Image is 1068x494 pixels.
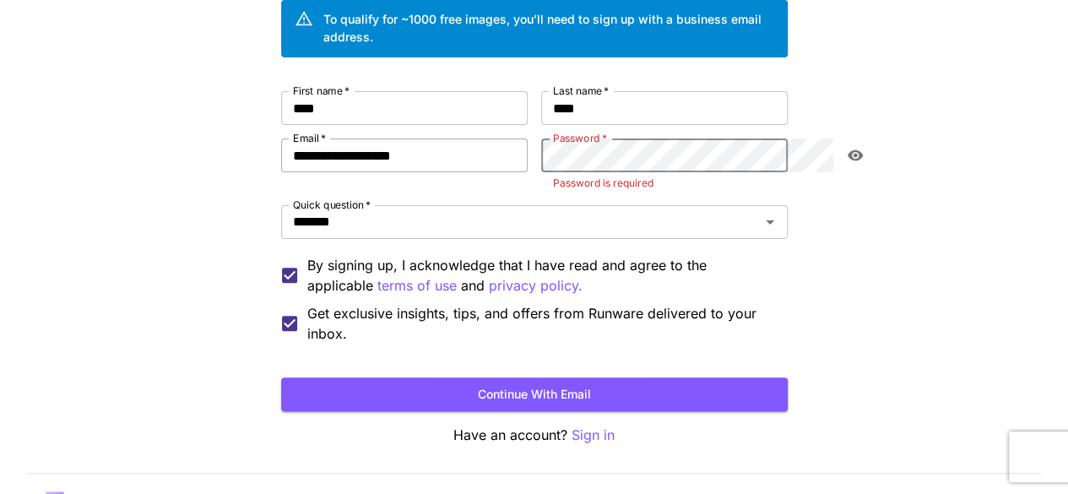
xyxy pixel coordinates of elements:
button: By signing up, I acknowledge that I have read and agree to the applicable and privacy policy. [377,275,457,296]
button: toggle password visibility [840,140,870,171]
p: terms of use [377,275,457,296]
label: Last name [553,84,609,98]
label: Email [293,131,326,145]
button: By signing up, I acknowledge that I have read and agree to the applicable terms of use and [489,275,583,296]
button: Sign in [572,425,615,446]
p: privacy policy. [489,275,583,296]
p: Have an account? [281,425,788,446]
button: Continue with email [281,377,788,412]
label: Quick question [293,198,371,212]
label: First name [293,84,350,98]
p: By signing up, I acknowledge that I have read and agree to the applicable and [307,255,774,296]
button: Open [758,210,782,234]
label: Password [553,131,607,145]
span: Get exclusive insights, tips, and offers from Runware delivered to your inbox. [307,303,774,344]
div: To qualify for ~1000 free images, you’ll need to sign up with a business email address. [323,10,774,46]
p: Password is required [553,175,776,192]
